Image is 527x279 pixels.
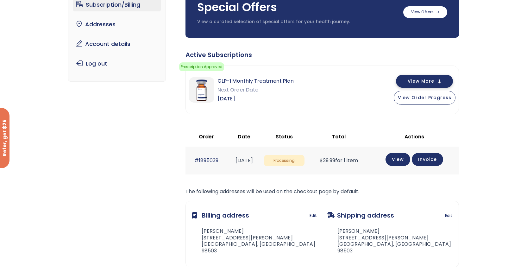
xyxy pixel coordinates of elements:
address: [PERSON_NAME] [STREET_ADDRESS][PERSON_NAME] [GEOGRAPHIC_DATA], [GEOGRAPHIC_DATA] 98503 [327,228,452,254]
span: [DATE] [217,94,294,103]
a: View [386,153,410,166]
a: Addresses [73,18,161,31]
span: Total [332,133,346,140]
span: View More [408,79,434,83]
span: 29.99 [320,157,335,164]
a: Edit [445,211,452,220]
h3: Billing address [192,207,249,223]
p: The following addresses will be used on the checkout page by default. [185,187,459,196]
a: Account details [73,37,161,51]
span: Date [238,133,250,140]
span: Status [276,133,293,140]
a: Edit [310,211,317,220]
button: View Order Progress [394,91,455,105]
a: #1895039 [194,157,218,164]
time: [DATE] [235,157,253,164]
span: $ [320,157,323,164]
span: GLP-1 Monthly Treatment Plan [217,77,294,86]
div: Active Subscriptions [185,50,459,59]
span: Next Order Date [217,86,294,94]
address: [PERSON_NAME] [STREET_ADDRESS][PERSON_NAME] [GEOGRAPHIC_DATA], [GEOGRAPHIC_DATA] 98503 [192,228,317,254]
a: Log out [73,57,161,70]
span: Processing [264,155,305,167]
p: View a curated selection of special offers for your health journey. [197,19,397,25]
span: Actions [405,133,424,140]
span: Order [199,133,214,140]
span: View Order Progress [398,94,451,101]
span: Prescription Approved [179,62,224,71]
button: View More [396,75,453,88]
a: Invoice [412,153,443,166]
td: for 1 item [308,147,370,174]
h3: Shipping address [327,207,394,223]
